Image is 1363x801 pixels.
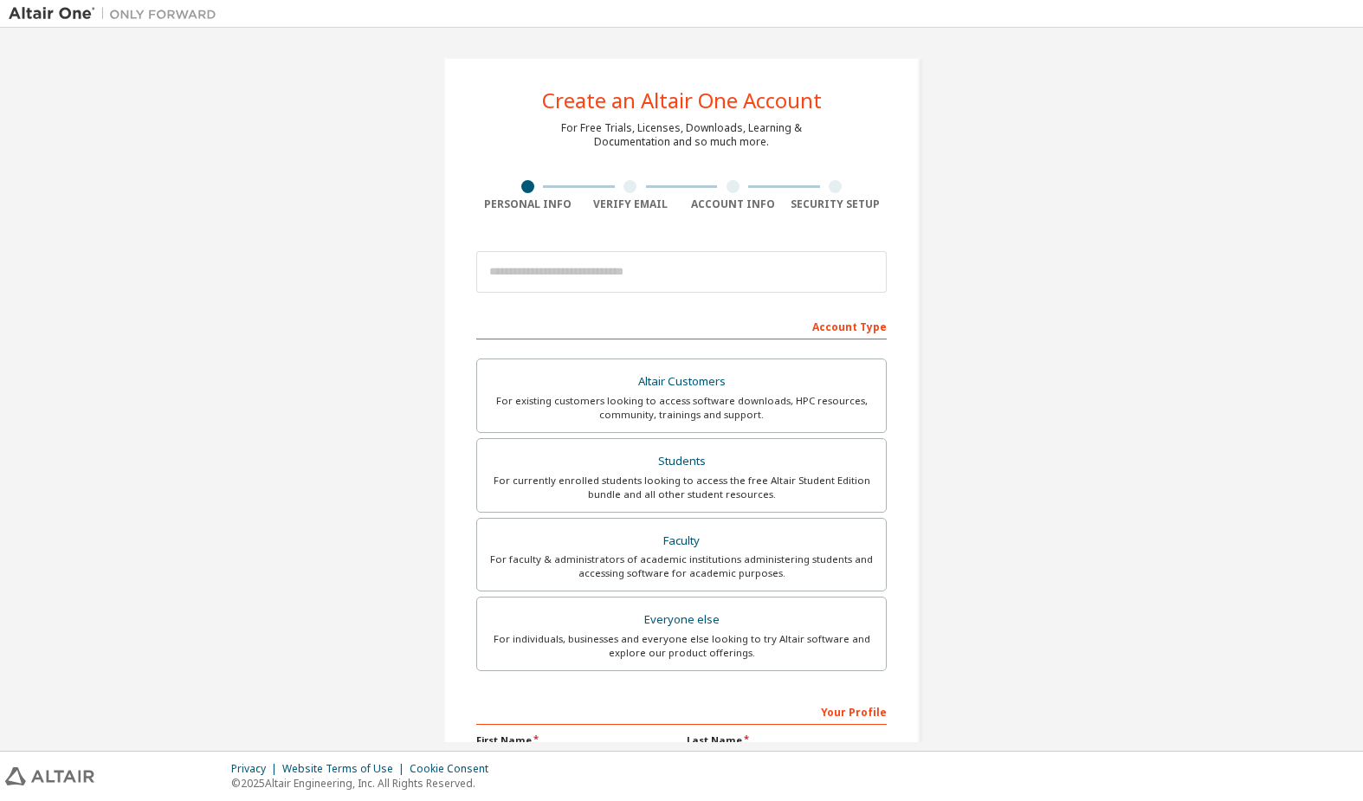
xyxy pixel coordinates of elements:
[476,312,887,339] div: Account Type
[488,394,875,422] div: For existing customers looking to access software downloads, HPC resources, community, trainings ...
[488,370,875,394] div: Altair Customers
[785,197,888,211] div: Security Setup
[488,552,875,580] div: For faculty & administrators of academic institutions administering students and accessing softwa...
[488,474,875,501] div: For currently enrolled students looking to access the free Altair Student Edition bundle and all ...
[476,733,676,747] label: First Name
[410,762,499,776] div: Cookie Consent
[231,762,282,776] div: Privacy
[9,5,225,23] img: Altair One
[687,733,887,747] label: Last Name
[488,608,875,632] div: Everyone else
[488,449,875,474] div: Students
[579,197,682,211] div: Verify Email
[282,762,410,776] div: Website Terms of Use
[488,632,875,660] div: For individuals, businesses and everyone else looking to try Altair software and explore our prod...
[488,529,875,553] div: Faculty
[681,197,785,211] div: Account Info
[476,197,579,211] div: Personal Info
[542,90,822,111] div: Create an Altair One Account
[561,121,802,149] div: For Free Trials, Licenses, Downloads, Learning & Documentation and so much more.
[231,776,499,791] p: © 2025 Altair Engineering, Inc. All Rights Reserved.
[5,767,94,785] img: altair_logo.svg
[476,697,887,725] div: Your Profile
